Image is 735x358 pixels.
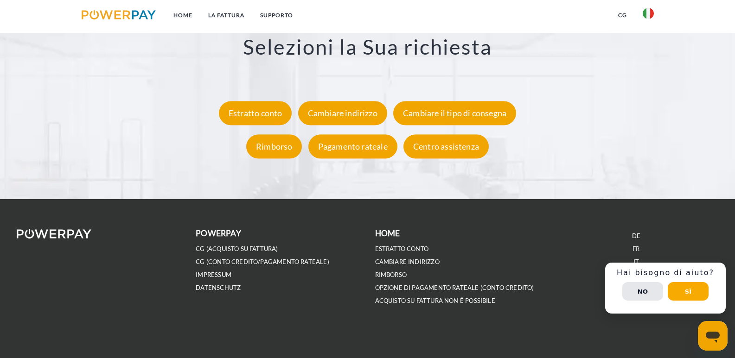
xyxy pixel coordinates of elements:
[375,271,407,279] a: RIMBORSO
[375,284,534,292] a: OPZIONE DI PAGAMENTO RATEALE (Conto Credito)
[166,7,200,24] a: Home
[403,134,489,158] div: Centro assistenza
[196,271,231,279] a: IMPRESSUM
[375,258,440,266] a: CAMBIARE INDIRIZZO
[632,232,640,240] a: DE
[200,7,252,24] a: LA FATTURA
[196,258,329,266] a: CG (Conto Credito/Pagamento rateale)
[633,245,639,253] a: FR
[393,101,516,125] div: Cambiare il tipo di consegna
[217,108,294,118] a: Estratto conto
[244,141,304,151] a: Rimborso
[605,263,726,314] div: Schnellhilfe
[643,8,654,19] img: it
[246,134,302,158] div: Rimborso
[296,108,390,118] a: Cambiare indirizzo
[698,321,728,351] iframe: Pulsante per aprire la finestra di messaggistica
[252,7,301,24] a: Supporto
[375,297,495,305] a: ACQUISTO SU FATTURA NON É POSSIBILE
[306,141,400,151] a: Pagamento rateale
[298,101,387,125] div: Cambiare indirizzo
[633,258,639,266] a: IT
[196,245,278,253] a: CG (Acquisto su fattura)
[17,229,91,239] img: logo-powerpay-white.svg
[610,7,635,24] a: CG
[391,108,518,118] a: Cambiare il tipo di consegna
[219,101,292,125] div: Estratto conto
[82,10,156,19] img: logo-powerpay.svg
[196,228,241,238] b: POWERPAY
[668,282,709,301] button: Sì
[48,34,687,60] h3: Selezioni la Sua richiesta
[196,284,241,292] a: DATENSCHUTZ
[611,268,720,277] h3: Hai bisogno di aiuto?
[308,134,397,158] div: Pagamento rateale
[375,228,400,238] b: Home
[401,141,491,151] a: Centro assistenza
[622,282,663,301] button: No
[375,245,429,253] a: ESTRATTO CONTO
